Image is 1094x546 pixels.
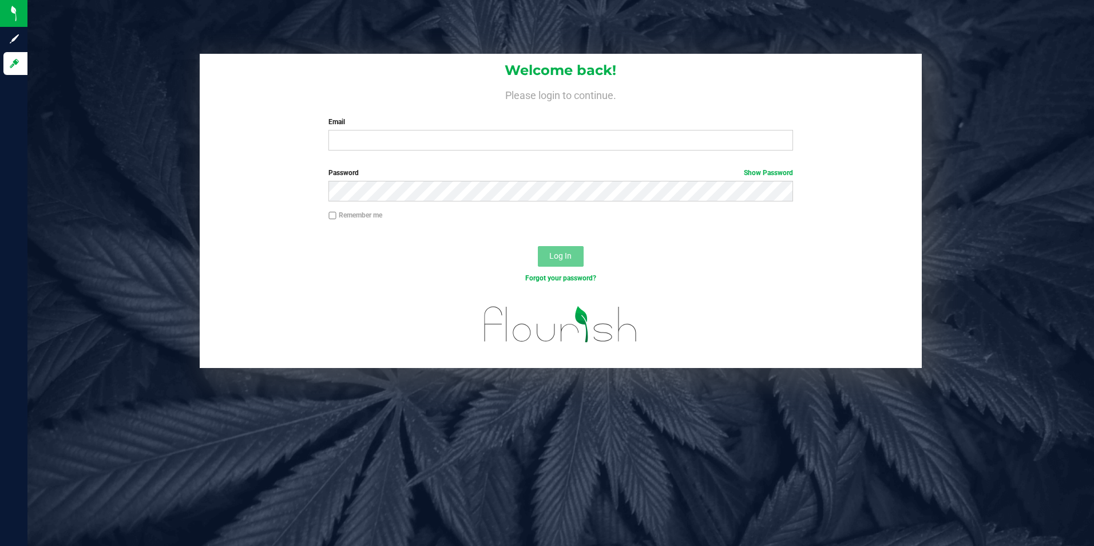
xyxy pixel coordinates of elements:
[525,274,596,282] a: Forgot your password?
[538,246,584,267] button: Log In
[328,210,382,220] label: Remember me
[744,169,793,177] a: Show Password
[328,117,793,127] label: Email
[549,251,572,260] span: Log In
[9,58,20,69] inline-svg: Log in
[200,87,922,101] h4: Please login to continue.
[328,169,359,177] span: Password
[470,295,651,354] img: flourish_logo.svg
[200,63,922,78] h1: Welcome back!
[9,33,20,45] inline-svg: Sign up
[328,212,336,220] input: Remember me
